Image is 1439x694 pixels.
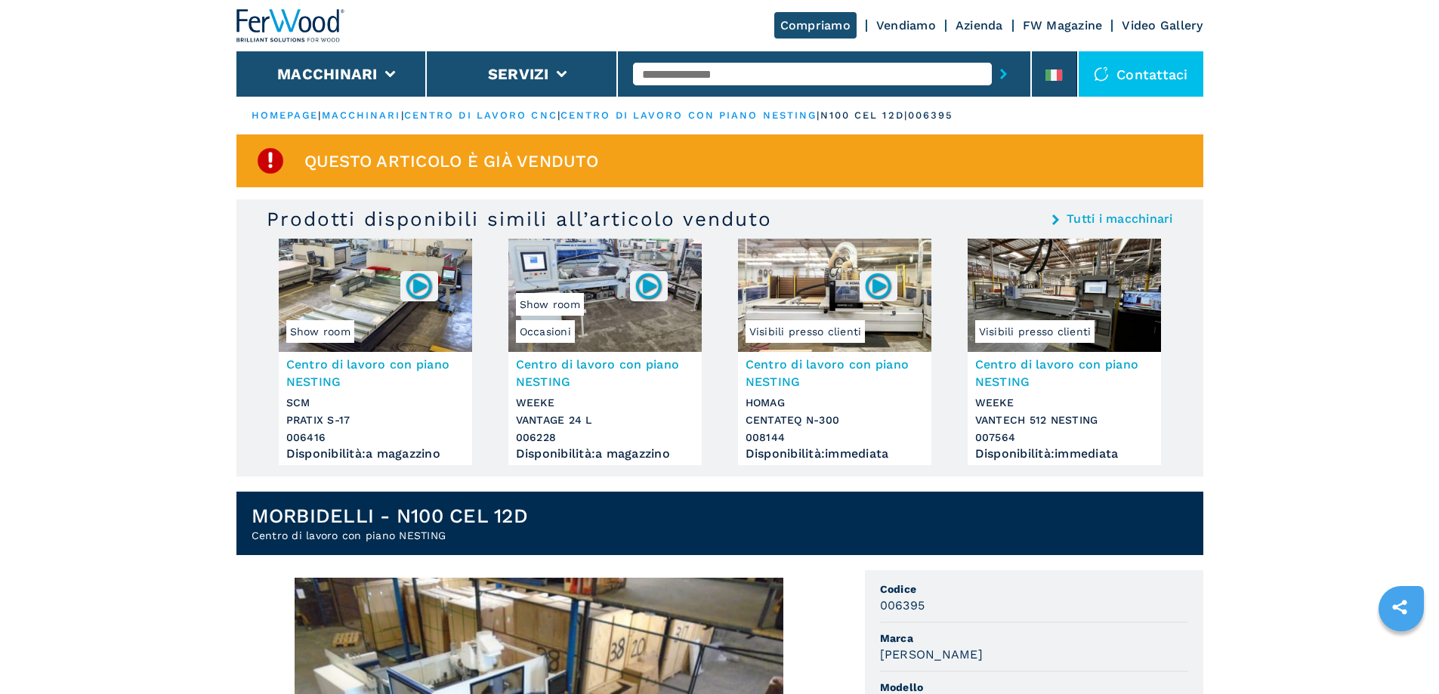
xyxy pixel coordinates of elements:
div: Disponibilità : immediata [746,450,924,458]
a: Vendiamo [876,18,936,32]
a: Tutti i macchinari [1067,213,1173,225]
div: Disponibilità : immediata [975,450,1153,458]
a: Centro di lavoro con piano NESTING WEEKE VANTECH 512 NESTINGVisibili presso clientiCentro di lavo... [968,239,1161,465]
span: Questo articolo è già venduto [304,153,598,170]
h2: Centro di lavoro con piano NESTING [252,528,528,543]
img: Ferwood [236,9,345,42]
img: Contattaci [1094,66,1109,82]
a: HOMEPAGE [252,109,319,121]
span: Occasioni [516,320,575,343]
img: Centro di lavoro con piano NESTING HOMAG CENTATEQ N-300 [738,239,931,352]
a: Video Gallery [1122,18,1203,32]
span: Show room [286,320,354,343]
a: macchinari [322,109,401,121]
a: sharethis [1381,588,1419,626]
a: Centro di lavoro con piano NESTING WEEKE VANTAGE 24 LOccasioniShow room006228Centro di lavoro con... [508,239,702,465]
h3: Centro di lavoro con piano NESTING [746,356,924,390]
a: Centro di lavoro con piano NESTING SCM PRATIX S-17Show room006416Centro di lavoro con piano NESTI... [279,239,472,465]
span: | [557,109,560,121]
button: Servizi [488,65,549,83]
img: 006228 [634,271,663,301]
span: Visibili presso clienti [746,320,866,343]
h3: Centro di lavoro con piano NESTING [286,356,465,390]
h3: Prodotti disponibili simili all’articolo venduto [267,207,772,231]
img: Centro di lavoro con piano NESTING SCM PRATIX S-17 [279,239,472,352]
h3: Centro di lavoro con piano NESTING [516,356,694,390]
span: Codice [880,581,1188,597]
span: | [401,109,404,121]
div: Disponibilità : a magazzino [516,450,694,458]
img: 008144 [863,271,893,301]
a: Azienda [956,18,1003,32]
h3: 006395 [880,597,925,614]
span: Marca [880,631,1188,646]
a: Compriamo [774,12,857,39]
p: n100 cel 12d | [820,109,908,122]
a: centro di lavoro con piano nesting [560,109,817,121]
a: centro di lavoro cnc [404,109,557,121]
a: Centro di lavoro con piano NESTING HOMAG CENTATEQ N-300Visibili presso clienti008144Centro di lav... [738,239,931,465]
span: Show room [516,293,584,316]
img: SoldProduct [255,146,286,176]
span: | [817,109,820,121]
img: Centro di lavoro con piano NESTING WEEKE VANTECH 512 NESTING [968,239,1161,352]
img: 006416 [404,271,434,301]
button: Macchinari [277,65,378,83]
h3: WEEKE VANTAGE 24 L 006228 [516,394,694,446]
h3: Centro di lavoro con piano NESTING [975,356,1153,390]
h3: [PERSON_NAME] [880,646,983,663]
button: submit-button [992,57,1015,91]
h3: SCM PRATIX S-17 006416 [286,394,465,446]
h3: HOMAG CENTATEQ N-300 008144 [746,394,924,446]
p: 006395 [908,109,954,122]
a: FW Magazine [1023,18,1103,32]
h3: WEEKE VANTECH 512 NESTING 007564 [975,394,1153,446]
div: Disponibilità : a magazzino [286,450,465,458]
img: Centro di lavoro con piano NESTING WEEKE VANTAGE 24 L [508,239,702,352]
h1: MORBIDELLI - N100 CEL 12D [252,504,528,528]
span: Visibili presso clienti [975,320,1095,343]
span: | [318,109,321,121]
div: Contattaci [1079,51,1203,97]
